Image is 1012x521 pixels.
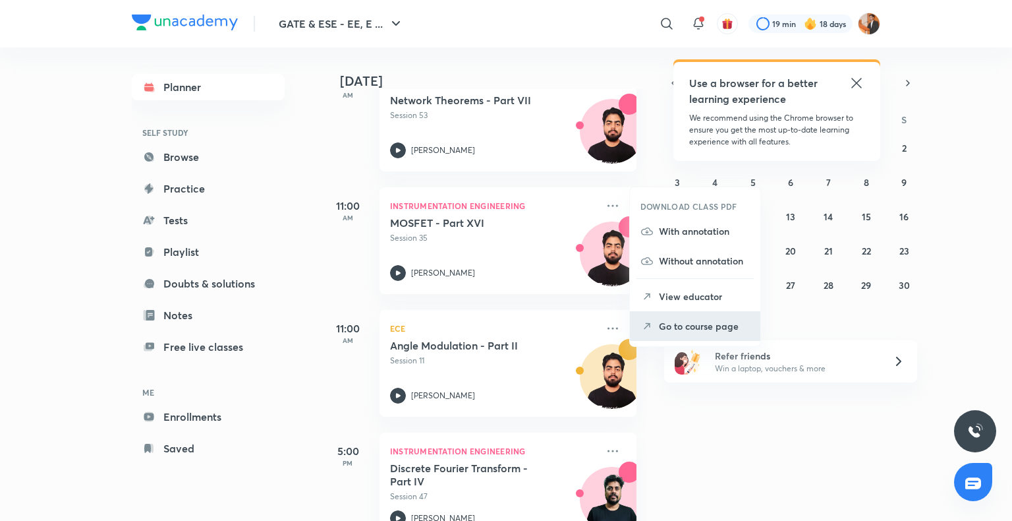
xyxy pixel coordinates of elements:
h6: DOWNLOAD CLASS PDF [640,200,737,212]
img: Ayush sagitra [858,13,880,35]
button: August 6, 2025 [780,171,801,193]
img: avatar [721,18,733,30]
button: August 2, 2025 [893,137,914,158]
button: GATE & ESE - EE, E ... [271,11,412,37]
h5: 11:00 [322,198,374,214]
abbr: August 28, 2025 [824,279,833,291]
button: August 7, 2025 [818,171,839,193]
h5: MOSFET - Part XVI [390,216,554,230]
button: August 14, 2025 [818,206,839,227]
button: August 9, 2025 [893,171,914,193]
img: Avatar [580,106,644,169]
img: Company Logo [132,15,238,30]
abbr: August 30, 2025 [899,279,910,291]
abbr: August 23, 2025 [899,245,909,257]
p: AM [322,214,374,222]
p: With annotation [659,224,750,238]
button: August 27, 2025 [780,274,801,295]
p: PM [322,459,374,467]
p: View educator [659,290,750,303]
h6: SELF STUDY [132,121,285,144]
abbr: August 4, 2025 [712,176,717,189]
abbr: August 16, 2025 [899,210,909,223]
a: Enrollments [132,404,285,430]
p: Win a laptop, vouchers & more [715,363,877,375]
p: AM [322,336,374,344]
a: Free live classes [132,334,285,360]
h6: ME [132,381,285,404]
img: referral [675,348,701,375]
p: Go to course page [659,319,750,333]
button: August 16, 2025 [893,206,914,227]
abbr: August 5, 2025 [750,176,756,189]
p: Without annotation [659,254,750,268]
button: August 4, 2025 [704,171,725,193]
a: Saved [132,435,285,462]
button: August 13, 2025 [780,206,801,227]
h5: 5:00 [322,443,374,459]
p: Session 53 [390,109,597,121]
abbr: August 6, 2025 [788,176,793,189]
img: ttu [967,423,983,439]
abbr: August 2, 2025 [902,142,907,154]
a: Tests [132,207,285,233]
abbr: August 9, 2025 [901,176,907,189]
abbr: August 15, 2025 [862,210,871,223]
abbr: August 8, 2025 [864,176,869,189]
a: Playlist [132,239,285,265]
p: ECE [390,321,597,336]
p: [PERSON_NAME] [411,267,475,279]
p: AM [322,91,374,99]
p: Session 47 [390,491,597,503]
a: Company Logo [132,15,238,34]
img: Avatar [580,352,644,415]
a: Doubts & solutions [132,270,285,297]
abbr: August 14, 2025 [824,210,833,223]
p: Session 11 [390,355,597,367]
h6: Refer friends [715,349,877,363]
button: August 15, 2025 [856,206,877,227]
button: August 5, 2025 [743,171,764,193]
abbr: August 7, 2025 [826,176,831,189]
button: August 3, 2025 [667,171,688,193]
h5: Use a browser for a better learning experience [689,75,820,107]
abbr: August 22, 2025 [862,245,871,257]
abbr: August 29, 2025 [861,279,871,291]
button: August 29, 2025 [856,274,877,295]
button: August 8, 2025 [856,171,877,193]
a: Planner [132,74,285,100]
img: Avatar [580,229,644,292]
button: August 28, 2025 [818,274,839,295]
button: August 21, 2025 [818,240,839,261]
h5: Discrete Fourier Transform - Part IV [390,462,554,488]
p: Instrumentation Engineering [390,443,597,459]
p: [PERSON_NAME] [411,390,475,402]
h5: Network Theorems - Part VII [390,94,554,107]
p: Instrumentation Engineering [390,198,597,214]
button: August 22, 2025 [856,240,877,261]
a: Browse [132,144,285,170]
button: August 30, 2025 [893,274,914,295]
button: August 23, 2025 [893,240,914,261]
p: [PERSON_NAME] [411,144,475,156]
h5: Angle Modulation - Part II [390,339,554,352]
abbr: August 13, 2025 [786,210,795,223]
p: Session 35 [390,232,597,244]
abbr: August 20, 2025 [785,245,796,257]
h4: [DATE] [340,73,650,89]
a: Practice [132,175,285,202]
button: avatar [717,13,738,34]
h5: 11:00 [322,321,374,336]
abbr: August 27, 2025 [786,279,795,291]
a: Notes [132,302,285,328]
p: We recommend using the Chrome browser to ensure you get the most up-to-date learning experience w... [689,112,864,148]
abbr: Saturday [901,113,907,126]
abbr: August 3, 2025 [675,176,680,189]
abbr: August 21, 2025 [824,245,833,257]
button: August 20, 2025 [780,240,801,261]
img: streak [804,17,817,30]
